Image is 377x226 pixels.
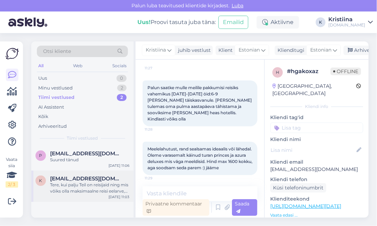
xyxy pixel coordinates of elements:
[230,2,246,9] span: Luba
[270,136,363,143] p: Kliendi nimi
[287,67,330,76] div: # hgakoxaz
[330,68,361,75] span: Offline
[117,75,127,82] div: 0
[6,181,18,188] div: 2 / 3
[270,183,326,193] div: Küsi telefoninumbrit
[147,85,253,122] span: Palun saatke mulle meilile pakkumisi reisiks vahemikus [DATE]-[DATE] öid:6-9 [PERSON_NAME] täiska...
[39,178,42,183] span: k
[270,176,363,183] p: Kliendi telefon
[257,16,299,29] div: Aktiivne
[270,158,363,166] p: Kliendi email
[235,201,249,214] span: Saada
[175,47,211,54] div: juhib vestlust
[38,113,48,120] div: Kõik
[37,61,45,70] div: All
[50,157,129,163] div: Suured tänud
[271,146,355,154] input: Lisa nimi
[270,103,363,110] div: Kliendi info
[39,153,42,158] span: P
[147,146,254,170] span: Meelelahutust, rand sealsamas ideaalis või lähedal. Oleme varasemalt käinud turan princes ja azur...
[72,61,84,70] div: Web
[145,127,171,132] span: 11:28
[137,19,151,25] b: Uus!
[270,203,341,209] a: [URL][DOMAIN_NAME][DATE]
[38,123,67,130] div: Arhiveeritud
[328,17,365,22] div: Kristiina
[316,17,326,27] div: K
[50,182,129,194] div: Tere, kui palju Teil on reisijaid ning mis võiks olla maksimaalne reisi eelarve, et saaksime võim...
[328,17,373,28] a: Kristiina[DOMAIN_NAME]
[218,16,248,29] button: Emailid
[145,176,171,181] span: 11:29
[328,22,365,28] div: [DOMAIN_NAME]
[272,83,356,97] div: [GEOGRAPHIC_DATA], [GEOGRAPHIC_DATA]
[38,94,74,101] div: Tiimi vestlused
[270,114,363,121] p: Kliendi tag'id
[310,46,331,54] span: Estonian
[111,61,128,70] div: Socials
[117,94,127,101] div: 2
[67,135,98,141] span: Tiimi vestlused
[109,163,129,168] div: [DATE] 11:06
[145,65,171,71] span: 11:27
[275,47,304,54] div: Klienditugi
[143,199,209,216] div: Privaatne kommentaar
[270,212,363,218] p: Vaata edasi ...
[270,195,363,203] p: Klienditeekond
[6,47,19,60] img: Askly Logo
[38,104,64,111] div: AI Assistent
[216,47,233,54] div: Klient
[117,85,127,92] div: 2
[50,150,122,157] span: Piku@mail.com
[270,123,363,133] input: Lisa tag
[109,194,129,200] div: [DATE] 11:03
[270,166,363,173] p: [EMAIL_ADDRESS][DOMAIN_NAME]
[276,70,279,75] span: h
[50,176,122,182] span: kaskmeister@gmail.com
[146,46,166,54] span: Kristiina
[43,48,71,55] span: Otsi kliente
[38,75,47,82] div: Uus
[137,18,216,26] div: Proovi tasuta juba täna:
[6,156,18,188] div: Vaata siia
[38,85,73,92] div: Minu vestlused
[239,46,260,54] span: Estonian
